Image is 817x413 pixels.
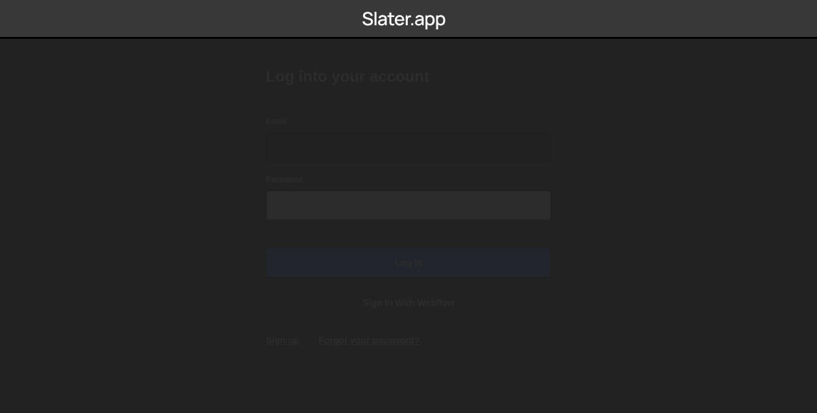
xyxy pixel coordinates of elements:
[266,288,551,318] a: Sign in with Webflow
[266,115,287,128] label: Email
[266,248,551,277] input: Log in
[266,66,551,87] h2: Log into your account
[318,335,420,346] a: Forgot your password?
[266,335,299,346] a: Sign up
[266,173,303,186] label: Password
